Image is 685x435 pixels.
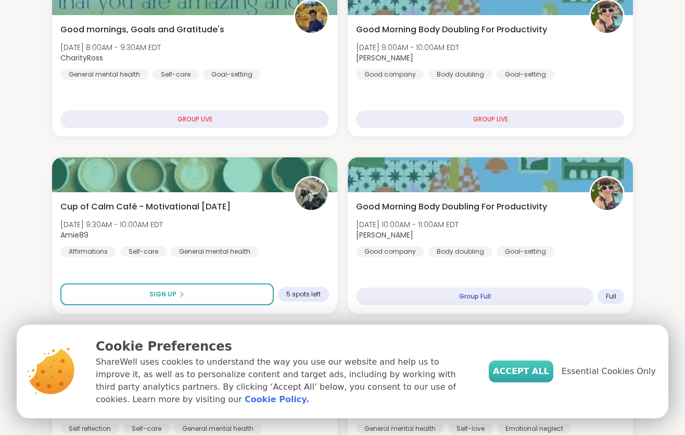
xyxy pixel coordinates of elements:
span: [DATE] 10:00AM - 11:00AM EDT [356,219,459,230]
button: Accept All [489,361,553,382]
a: Cookie Policy. [245,393,309,406]
img: Amie89 [295,178,327,210]
div: Self-care [123,424,170,434]
span: [DATE] 8:00AM - 9:30AM EDT [60,42,161,53]
span: Cup of Calm Café - Motivational [DATE] [60,201,231,213]
div: Goal-setting [497,69,554,80]
div: General mental health [174,424,262,434]
div: Body doubling [428,69,492,80]
span: Essential Cookies Only [562,365,656,378]
div: Goal-setting [203,69,261,80]
div: GROUP LIVE [356,110,625,128]
b: [PERSON_NAME] [356,53,413,63]
img: Adrienne_QueenOfTheDawn [591,178,623,210]
p: Cookie Preferences [96,337,472,356]
span: Sign Up [149,290,176,299]
b: [PERSON_NAME] [356,230,413,240]
div: Goal-setting [497,246,554,257]
div: Self-love [448,424,493,434]
div: Body doubling [428,246,492,257]
div: Self reflection [60,424,119,434]
span: Accept All [493,365,549,378]
div: Self-care [153,69,199,80]
div: General mental health [171,246,259,257]
img: Adrienne_QueenOfTheDawn [591,1,623,33]
b: Amie89 [60,230,88,240]
span: Full [606,292,616,301]
span: Good Morning Body Doubling For Productivity [356,201,547,213]
span: Good Morning Body Doubling For Productivity [356,23,547,36]
div: Self-care [120,246,167,257]
div: General mental health [356,424,444,434]
p: ShareWell uses cookies to understand the way you use our website and help us to improve it, as we... [96,356,472,406]
div: Good company [356,69,424,80]
div: Emotional neglect [497,424,572,434]
button: Sign Up [60,283,274,305]
div: Group Full [356,288,593,305]
span: Good mornings, Goals and Gratitude's [60,23,224,36]
span: [DATE] 9:00AM - 10:00AM EDT [356,42,459,53]
div: Affirmations [60,246,116,257]
div: GROUP LIVE [60,110,329,128]
div: General mental health [60,69,148,80]
span: [DATE] 9:30AM - 10:00AM EDT [60,219,163,230]
div: Good company [356,246,424,257]
img: CharityRoss [295,1,327,33]
b: CharityRoss [60,53,103,63]
span: 5 spots left [286,290,321,299]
